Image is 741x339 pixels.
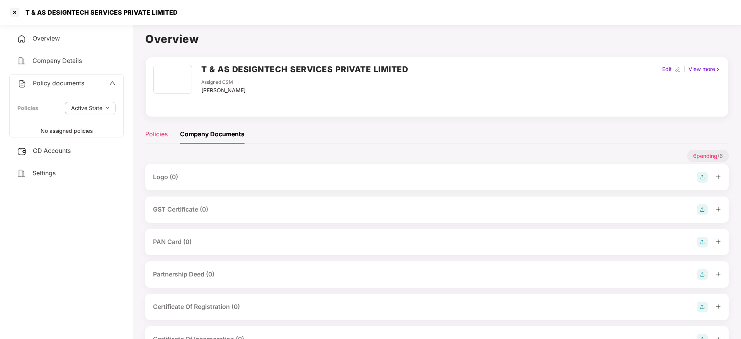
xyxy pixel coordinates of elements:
span: Policy documents [33,79,84,87]
div: Edit [661,65,673,73]
div: Partnership Deed (0) [153,270,214,279]
div: Assigned CSM [201,79,246,86]
img: svg+xml;base64,PHN2ZyB3aWR0aD0iMjUiIGhlaWdodD0iMjQiIHZpZXdCb3g9IjAgMCAyNSAyNCIgZmlsbD0ibm9uZSIgeG... [17,147,27,156]
div: GST Certificate (0) [153,205,208,214]
div: Policies [17,104,38,112]
div: | [682,65,687,73]
div: Certificate Of Registration (0) [153,302,240,312]
h2: T & AS DESIGNTECH SERVICES PRIVATE LIMITED [201,63,408,76]
div: PAN Card (0) [153,237,192,247]
div: View more [687,65,722,73]
span: plus [716,174,721,180]
p: No assigned policies [10,127,123,135]
img: svg+xml;base64,PHN2ZyB4bWxucz0iaHR0cDovL3d3dy53My5vcmcvMjAwMC9zdmciIHdpZHRoPSIyOCIgaGVpZ2h0PSIyOC... [697,172,708,183]
img: svg+xml;base64,PHN2ZyB4bWxucz0iaHR0cDovL3d3dy53My5vcmcvMjAwMC9zdmciIHdpZHRoPSIyNCIgaGVpZ2h0PSIyNC... [17,56,26,66]
button: Active Statedown [65,102,116,114]
div: [PERSON_NAME] [201,86,246,95]
span: plus [716,304,721,309]
img: svg+xml;base64,PHN2ZyB4bWxucz0iaHR0cDovL3d3dy53My5vcmcvMjAwMC9zdmciIHdpZHRoPSIyOCIgaGVpZ2h0PSIyOC... [697,237,708,247]
span: Overview [32,34,60,42]
p: / 6 [687,150,729,162]
div: Company Documents [180,129,245,139]
div: T & AS DESIGNTECH SERVICES PRIVATE LIMITED [21,8,178,16]
span: plus [716,239,721,244]
span: Active State [71,104,102,112]
div: Policies [145,129,168,139]
span: plus [716,271,721,277]
img: svg+xml;base64,PHN2ZyB4bWxucz0iaHR0cDovL3d3dy53My5vcmcvMjAwMC9zdmciIHdpZHRoPSIyNCIgaGVpZ2h0PSIyNC... [17,79,27,88]
span: 6 pending [693,153,717,159]
img: svg+xml;base64,PHN2ZyB4bWxucz0iaHR0cDovL3d3dy53My5vcmcvMjAwMC9zdmciIHdpZHRoPSIyOCIgaGVpZ2h0PSIyOC... [697,204,708,215]
span: plus [716,207,721,212]
img: rightIcon [715,67,721,72]
img: editIcon [675,67,680,72]
div: Logo (0) [153,172,178,182]
span: Settings [32,169,56,177]
span: Company Details [32,57,82,64]
span: up [109,80,116,86]
img: svg+xml;base64,PHN2ZyB4bWxucz0iaHR0cDovL3d3dy53My5vcmcvMjAwMC9zdmciIHdpZHRoPSIyNCIgaGVpZ2h0PSIyNC... [17,34,26,44]
h1: Overview [145,31,729,47]
img: svg+xml;base64,PHN2ZyB4bWxucz0iaHR0cDovL3d3dy53My5vcmcvMjAwMC9zdmciIHdpZHRoPSIyNCIgaGVpZ2h0PSIyNC... [17,169,26,178]
img: svg+xml;base64,PHN2ZyB4bWxucz0iaHR0cDovL3d3dy53My5vcmcvMjAwMC9zdmciIHdpZHRoPSIyOCIgaGVpZ2h0PSIyOC... [697,302,708,312]
span: CD Accounts [33,147,71,154]
span: down [105,106,109,110]
img: svg+xml;base64,PHN2ZyB4bWxucz0iaHR0cDovL3d3dy53My5vcmcvMjAwMC9zdmciIHdpZHRoPSIyOCIgaGVpZ2h0PSIyOC... [697,269,708,280]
